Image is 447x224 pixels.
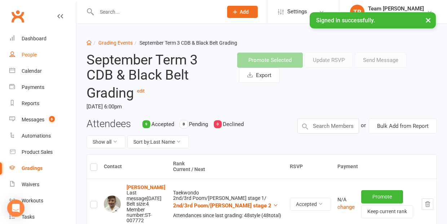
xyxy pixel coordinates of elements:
[227,6,258,18] button: Add
[334,154,437,179] th: Payment
[22,84,44,90] div: Payments
[133,39,237,47] li: September Term 3 CDB & Black Belt Grading
[287,154,334,179] th: RSVP
[104,196,121,212] img: Stefan Damjanovic
[9,95,76,112] a: Reports
[87,135,125,148] button: Show all
[290,198,331,211] button: Accepted
[170,154,287,179] th: Rank Current / Next
[9,112,76,128] a: Messages 6
[369,118,437,134] button: Bulk Add from Report
[9,176,76,193] a: Waivers
[22,36,47,41] div: Dashboard
[127,190,167,201] div: Last message [DATE]
[22,198,43,203] div: Workouts
[9,31,76,47] a: Dashboard
[127,185,167,224] div: Belt size: 4 Member number: ST-007772
[173,213,283,218] div: Attendances since last grading: 48 style ( 48 total)
[151,121,174,127] span: Accepted
[361,118,366,132] div: or
[22,52,37,58] div: People
[9,160,76,176] a: Gradings
[337,197,355,202] div: N/A
[239,68,280,83] button: Export
[9,79,76,95] a: Payments
[297,118,359,134] input: Search Members by name
[9,63,76,79] a: Calendar
[101,154,170,179] th: Contact
[22,100,39,106] div: Reports
[49,116,55,122] span: 6
[127,135,189,148] button: Sort by:Last Name
[240,9,249,15] span: Add
[98,40,133,46] a: Grading Events
[422,12,435,28] button: ×
[22,149,53,155] div: Product Sales
[361,205,413,218] button: Keep current rank
[87,100,226,113] time: [DATE] 6:00pm
[189,121,208,127] span: Pending
[287,4,307,20] span: Settings
[137,88,145,94] a: edit
[22,133,51,139] div: Automations
[87,53,226,100] h2: September Term 3 CDB & Black Belt Grading
[368,12,424,18] div: Team [PERSON_NAME]
[361,190,403,203] button: Promote
[22,182,39,187] div: Waivers
[22,214,35,220] div: Tasks
[94,7,218,17] input: Search...
[316,17,375,24] span: Signed in successfully.
[223,121,244,127] span: Declined
[337,203,355,211] button: change
[9,7,27,25] a: Clubworx
[350,5,364,19] div: TP
[9,128,76,144] a: Automations
[173,201,278,210] button: 2nd/3rd Poom/[PERSON_NAME] stage 2
[127,184,165,190] a: [PERSON_NAME]
[368,5,424,12] div: Team [PERSON_NAME]
[7,200,25,217] div: Open Intercom Messenger
[87,118,131,130] h3: Attendees
[180,120,188,128] div: 0
[173,202,271,209] span: 2nd/3rd Poom/[PERSON_NAME] stage 2
[9,193,76,209] a: Workouts
[214,120,222,128] div: 0
[142,120,150,128] div: 9
[9,144,76,160] a: Product Sales
[22,117,44,122] div: Messages
[9,47,76,63] a: People
[22,68,42,74] div: Calendar
[22,165,43,171] div: Gradings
